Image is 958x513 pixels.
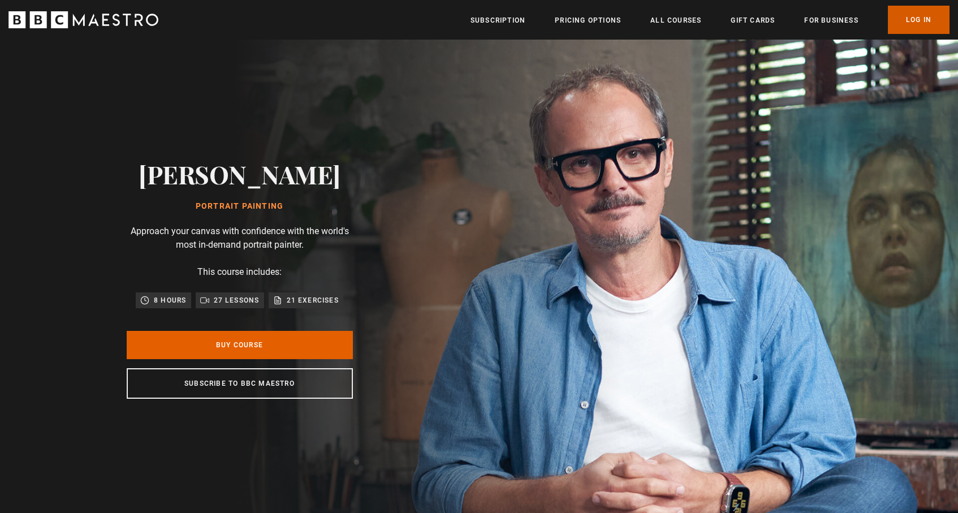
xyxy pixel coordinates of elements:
[127,331,353,359] a: Buy Course
[154,295,186,306] p: 8 hours
[8,11,158,28] svg: BBC Maestro
[287,295,339,306] p: 21 exercises
[471,6,950,34] nav: Primary
[804,15,858,26] a: For business
[731,15,775,26] a: Gift Cards
[214,295,260,306] p: 27 lessons
[555,15,621,26] a: Pricing Options
[127,225,353,252] p: Approach your canvas with confidence with the world's most in-demand portrait painter.
[139,202,340,211] h1: Portrait Painting
[650,15,701,26] a: All Courses
[127,368,353,399] a: Subscribe to BBC Maestro
[139,159,340,188] h2: [PERSON_NAME]
[197,265,282,279] p: This course includes:
[471,15,525,26] a: Subscription
[888,6,950,34] a: Log In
